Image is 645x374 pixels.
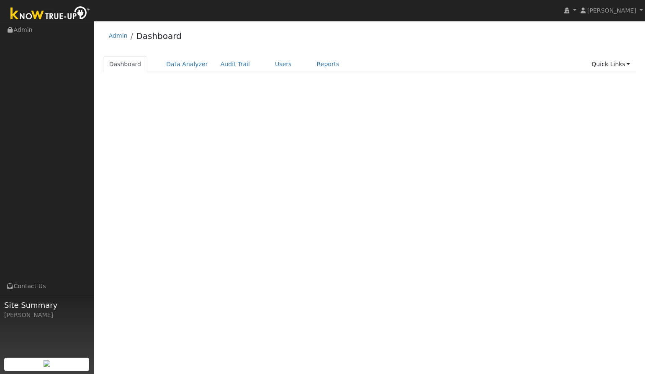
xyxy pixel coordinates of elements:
a: Dashboard [103,57,148,72]
a: Audit Trail [214,57,256,72]
a: Dashboard [136,31,182,41]
a: Admin [109,32,128,39]
span: Site Summary [4,299,90,311]
a: Reports [311,57,346,72]
a: Users [269,57,298,72]
span: [PERSON_NAME] [587,7,636,14]
a: Quick Links [585,57,636,72]
img: Know True-Up [6,5,94,23]
div: [PERSON_NAME] [4,311,90,320]
img: retrieve [44,360,50,367]
a: Data Analyzer [160,57,214,72]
